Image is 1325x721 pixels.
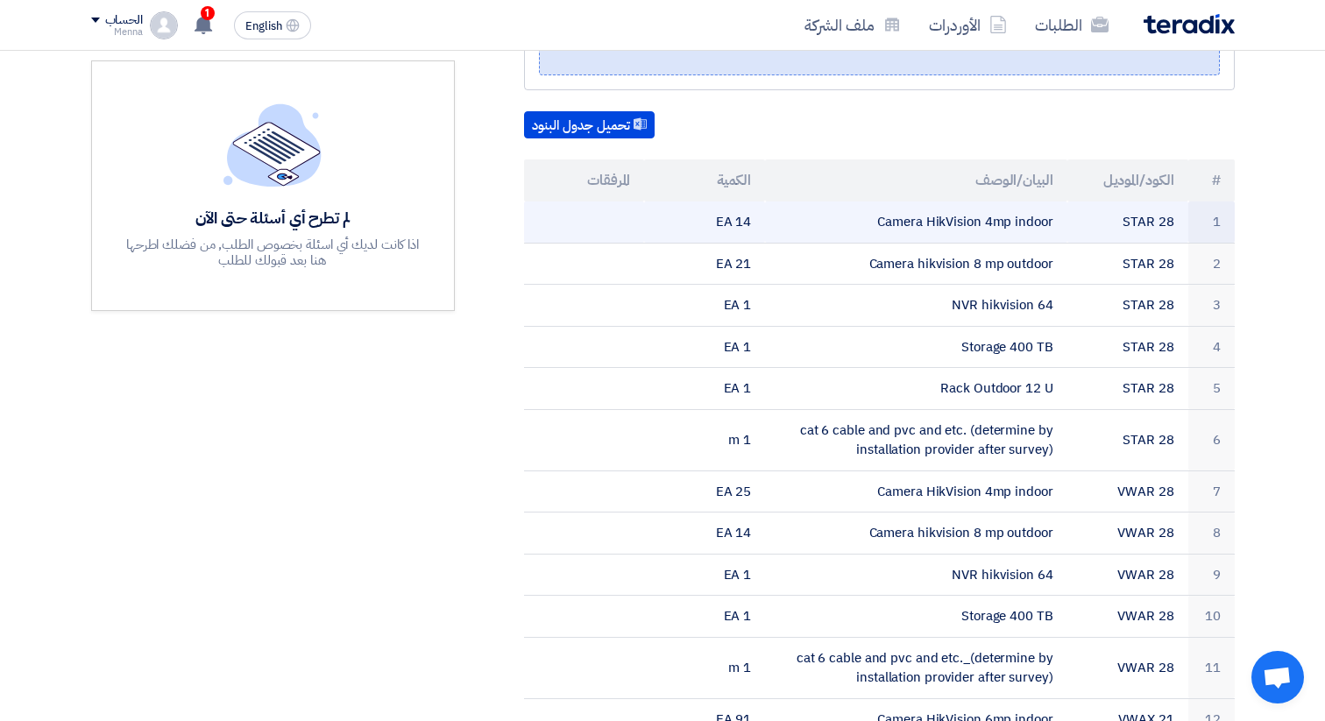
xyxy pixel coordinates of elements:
button: تحميل جدول البنود [524,111,655,139]
td: STAR 28 [1067,201,1188,243]
td: 1 EA [644,368,765,410]
td: 25 EA [644,470,765,512]
td: 3 [1188,285,1235,327]
th: # [1188,159,1235,201]
td: 1 m [644,409,765,470]
td: 14 EA [644,512,765,555]
td: STAR 28 [1067,409,1188,470]
td: STAR 28 [1067,243,1188,285]
td: 4 [1188,326,1235,368]
td: 1 m [644,637,765,698]
td: 14 EA [644,201,765,243]
td: STAR 28 [1067,368,1188,410]
td: NVR hikvision 64 [765,285,1067,327]
td: Storage 400 TB [765,326,1067,368]
td: 1 EA [644,285,765,327]
td: Camera hikvision 8 mp outdoor [765,243,1067,285]
img: profile_test.png [150,11,178,39]
td: 1 [1188,201,1235,243]
td: NVR hikvision 64 [765,554,1067,596]
div: Open chat [1251,651,1304,703]
td: Storage 400 TB [765,596,1067,638]
th: المرفقات [524,159,645,201]
td: VWAR 28 [1067,637,1188,698]
td: 10 [1188,596,1235,638]
td: cat 6 cable and pvc and etc. (determine by installation provider after survey) [765,409,1067,470]
img: Teradix logo [1144,14,1235,34]
td: Camera HikVision 4mp indoor [765,470,1067,512]
button: English [234,11,311,39]
td: STAR 28 [1067,326,1188,368]
td: 9 [1188,554,1235,596]
th: الكود/الموديل [1067,159,1188,201]
td: VWAR 28 [1067,512,1188,555]
td: 1 EA [644,596,765,638]
td: Camera HikVision 4mp indoor [765,201,1067,243]
td: 11 [1188,637,1235,698]
td: STAR 28 [1067,285,1188,327]
td: VWAR 28 [1067,554,1188,596]
th: الكمية [644,159,765,201]
td: 7 [1188,470,1235,512]
a: الطلبات [1021,4,1123,46]
td: 8 [1188,512,1235,555]
td: 1 EA [644,554,765,596]
td: 21 EA [644,243,765,285]
div: اذا كانت لديك أي اسئلة بخصوص الطلب, من فضلك اطرحها هنا بعد قبولك للطلب [124,237,422,268]
td: 5 [1188,368,1235,410]
div: Menna [91,27,143,37]
div: الحساب [105,13,143,28]
td: Rack Outdoor 12 U [765,368,1067,410]
span: 1 [201,6,215,20]
td: VWAR 28 [1067,470,1188,512]
span: English [245,20,282,32]
td: 6 [1188,409,1235,470]
a: ملف الشركة [790,4,915,46]
img: empty_state_list.svg [223,103,322,186]
div: لم تطرح أي أسئلة حتى الآن [124,208,422,228]
td: 2 [1188,243,1235,285]
th: البيان/الوصف [765,159,1067,201]
td: cat 6 cable and pvc and etc._(determine by installation provider after survey) [765,637,1067,698]
a: الأوردرات [915,4,1021,46]
td: 1 EA [644,326,765,368]
td: VWAR 28 [1067,596,1188,638]
td: Camera hikvision 8 mp outdoor [765,512,1067,555]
